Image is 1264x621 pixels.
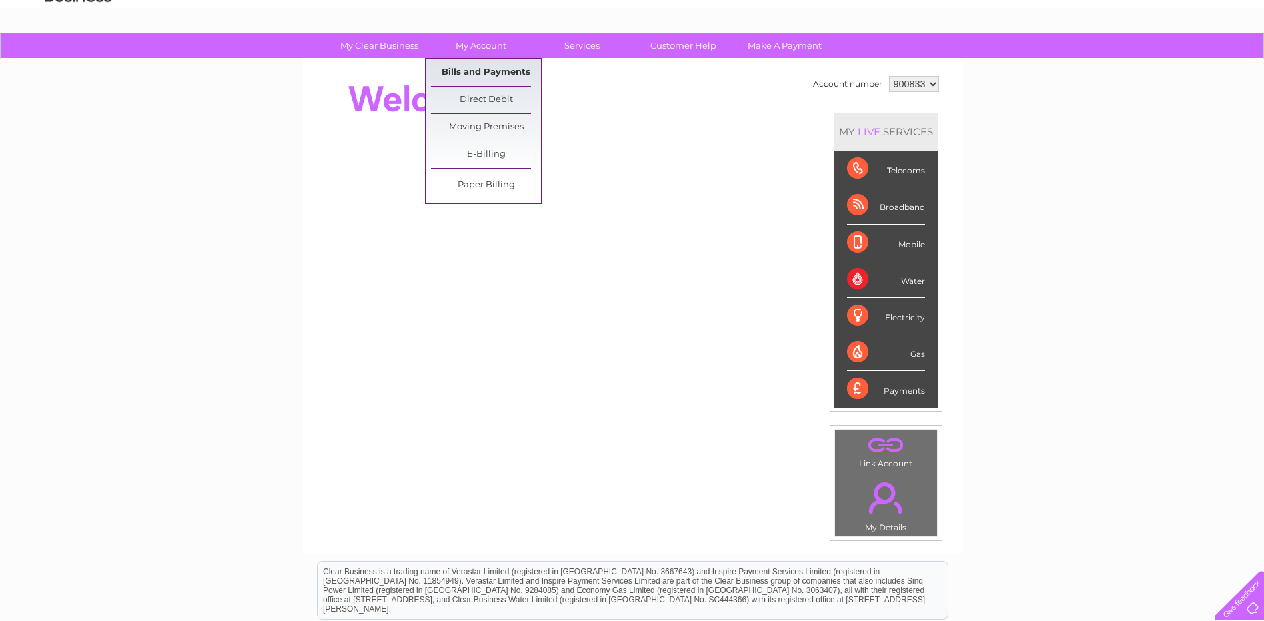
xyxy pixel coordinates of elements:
a: Make A Payment [730,33,840,58]
a: My Account [426,33,536,58]
div: MY SERVICES [834,113,938,151]
div: Gas [847,334,925,371]
a: Log out [1220,57,1251,67]
td: Account number [810,73,886,95]
a: 0333 014 3131 [1013,7,1105,23]
a: E-Billing [431,141,541,168]
div: Telecoms [847,151,925,187]
a: . [838,474,934,521]
img: logo.png [44,35,112,75]
a: Paper Billing [431,172,541,199]
div: Clear Business is a trading name of Verastar Limited (registered in [GEOGRAPHIC_DATA] No. 3667643... [318,7,948,65]
a: Water [1029,57,1055,67]
a: Contact [1175,57,1208,67]
div: Water [847,261,925,298]
a: Blog [1148,57,1167,67]
div: Payments [847,371,925,407]
a: Telecoms [1100,57,1140,67]
a: Bills and Payments [431,59,541,86]
div: LIVE [855,125,883,138]
td: My Details [834,471,938,536]
a: Energy [1063,57,1092,67]
a: . [838,434,934,457]
div: Broadband [847,187,925,224]
div: Mobile [847,225,925,261]
a: My Clear Business [324,33,434,58]
a: Direct Debit [431,87,541,113]
td: Link Account [834,430,938,472]
a: Moving Premises [431,114,541,141]
a: Services [527,33,637,58]
div: Electricity [847,298,925,334]
a: Customer Help [628,33,738,58]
